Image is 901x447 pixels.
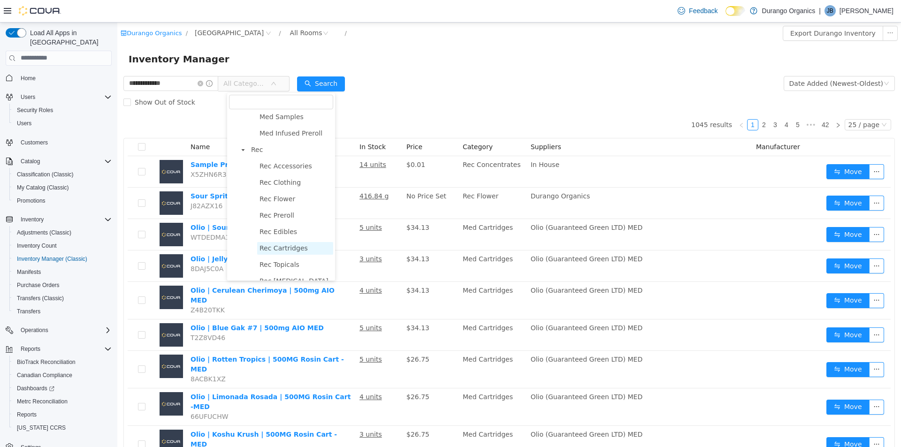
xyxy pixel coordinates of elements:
[289,233,312,240] span: $34.13
[709,173,752,188] button: icon: swapMove
[9,395,115,408] button: Metrc Reconciliation
[9,279,115,292] button: Purchase Orders
[140,220,216,232] span: Rec Cartridges
[77,5,146,15] span: Durango
[13,105,57,116] a: Security Roles
[686,97,701,108] span: •••
[342,328,410,366] td: Med Cartridges
[140,203,216,216] span: Rec Edibles
[142,205,180,213] span: Rec Edibles
[413,138,442,146] span: In House
[752,377,767,392] button: icon: ellipsis
[161,7,163,14] span: /
[140,236,216,249] span: Rec Topicals
[17,156,44,167] button: Catalog
[180,54,228,69] button: icon: searchSearch
[413,121,444,128] span: Suppliers
[13,370,76,381] a: Canadian Compliance
[701,97,715,108] li: 42
[413,264,526,272] span: Olio (Guaranteed Green LTD) MED
[73,264,217,281] a: Olio | Cerulean Cherimoya | 500mg AIO MED
[9,408,115,421] button: Reports
[21,216,44,223] span: Inventory
[709,236,752,251] button: icon: swapMove
[9,168,115,181] button: Classification (Classic)
[2,91,115,104] button: Users
[9,252,115,265] button: Inventory Manager (Classic)
[242,233,265,240] u: 3 units
[289,302,312,309] span: $34.13
[342,297,410,328] td: Med Cartridges
[618,97,630,108] li: Previous Page
[752,340,767,355] button: icon: ellipsis
[73,242,106,250] span: 8DAJ5C0A
[17,358,76,366] span: BioTrack Reconciliation
[13,356,79,368] a: BioTrack Reconciliation
[13,370,112,381] span: Canadian Compliance
[752,205,767,220] button: icon: ellipsis
[718,100,724,106] i: icon: right
[13,293,112,304] span: Transfers (Classic)
[13,169,112,180] span: Classification (Classic)
[228,7,229,14] span: /
[13,266,45,278] a: Manifests
[672,54,766,68] div: Date Added (Newest-Oldest)
[140,88,216,101] span: Med Samples
[13,227,75,238] a: Adjustments (Classic)
[13,356,112,368] span: BioTrack Reconciliation
[173,3,205,17] div: All Rooms
[17,72,112,84] span: Home
[2,342,115,356] button: Reports
[17,242,57,250] span: Inventory Count
[17,268,41,276] span: Manifests
[574,97,615,108] li: 1045 results
[702,97,715,107] a: 42
[709,377,752,392] button: icon: swapMove
[17,91,112,103] span: Users
[73,371,233,388] a: Olio | Limonada Rosada | 500MG Rosin Cart -MED
[289,333,312,341] span: $26.75
[73,211,112,219] span: WTDEDMA1
[17,171,74,178] span: Classification (Classic)
[73,353,108,360] span: 8ACBK1XZ
[17,214,112,225] span: Inventory
[289,201,312,209] span: $34.13
[17,137,52,148] a: Customers
[17,371,72,379] span: Canadian Compliance
[664,97,675,108] li: 4
[289,138,308,146] span: $0.01
[752,236,767,251] button: icon: ellipsis
[765,3,780,18] button: icon: ellipsis
[9,194,115,207] button: Promotions
[17,73,39,84] a: Home
[17,424,66,432] span: [US_STATE] CCRS
[21,326,48,334] span: Operations
[21,93,35,101] span: Users
[752,173,767,188] button: icon: ellipsis
[21,75,36,82] span: Home
[73,180,106,187] span: J82AZX16
[9,305,115,318] button: Transfers
[725,6,745,16] input: Dark Mode
[17,136,112,148] span: Customers
[674,1,721,20] a: Feedback
[9,181,115,194] button: My Catalog (Classic)
[13,396,112,407] span: Metrc Reconciliation
[13,266,112,278] span: Manifests
[42,169,66,192] img: Sour Spritzer | Bulk (BODO) placeholder
[42,232,66,255] img: Olio | Jelly Roller | 500mg AIO MED placeholder
[73,302,206,309] a: Olio | Blue Gak #7 | 500mg AIO MED
[242,121,268,128] span: In Stock
[17,308,40,315] span: Transfers
[17,411,37,418] span: Reports
[73,333,227,350] a: Olio | Rotten Tropics | 500MG Rosin Cart -MED
[3,7,64,14] a: icon: shopDurango Organics
[664,97,674,107] a: 4
[21,345,40,353] span: Reports
[73,121,92,128] span: Name
[17,214,47,225] button: Inventory
[641,97,652,107] a: 2
[413,233,526,240] span: Olio (Guaranteed Green LTD) MED
[342,197,410,228] td: Med Cartridges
